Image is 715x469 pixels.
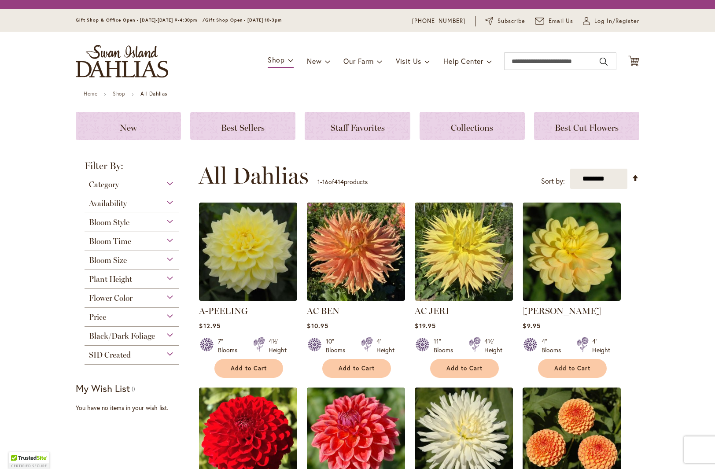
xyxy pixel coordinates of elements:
span: Price [89,312,106,322]
div: 4½' Height [269,337,287,355]
span: Gift Shop Open - [DATE] 10-3pm [205,17,282,23]
span: 1 [317,177,320,186]
span: Category [89,180,119,189]
div: 7" Blooms [218,337,243,355]
span: Collections [451,122,493,133]
label: Sort by: [541,173,565,189]
div: 4' Height [592,337,610,355]
button: Search [600,55,608,69]
span: 414 [334,177,344,186]
span: Flower Color [89,293,133,303]
span: $12.95 [199,321,220,330]
div: 10" Blooms [326,337,350,355]
img: AC Jeri [415,203,513,301]
span: Log In/Register [594,17,639,26]
a: Collections [420,112,525,140]
span: $9.95 [523,321,540,330]
div: 4½' Height [484,337,502,355]
span: Bloom Size [89,255,127,265]
span: $19.95 [415,321,435,330]
iframe: Launch Accessibility Center [7,438,31,462]
span: Black/Dark Foliage [89,331,155,341]
div: 4" Blooms [542,337,566,355]
span: Add to Cart [446,365,483,372]
span: Plant Height [89,274,132,284]
span: Gift Shop & Office Open - [DATE]-[DATE] 9-4:30pm / [76,17,205,23]
span: New [120,122,137,133]
span: New [307,56,321,66]
p: - of products [317,175,368,189]
a: Subscribe [485,17,525,26]
a: Email Us [535,17,574,26]
a: A-Peeling [199,294,297,303]
a: A-PEELING [199,306,248,316]
a: Staff Favorites [305,112,410,140]
span: Availability [89,199,127,208]
span: All Dahlias [199,162,309,189]
a: Best Sellers [190,112,295,140]
a: Home [84,90,97,97]
span: $10.95 [307,321,328,330]
span: Add to Cart [554,365,590,372]
span: Bloom Time [89,236,131,246]
span: Email Us [549,17,574,26]
span: Help Center [443,56,483,66]
span: SID Created [89,350,131,360]
div: 4' Height [376,337,394,355]
a: New [76,112,181,140]
span: Best Sellers [221,122,265,133]
button: Add to Cart [538,359,607,378]
span: Add to Cart [339,365,375,372]
span: Best Cut Flowers [555,122,619,133]
a: [PHONE_NUMBER] [412,17,465,26]
a: store logo [76,45,168,78]
a: Best Cut Flowers [534,112,639,140]
span: Shop [268,55,285,64]
span: 16 [322,177,328,186]
strong: All Dahlias [140,90,167,97]
span: Add to Cart [231,365,267,372]
span: Bloom Style [89,218,129,227]
span: Subscribe [498,17,525,26]
span: Staff Favorites [331,122,385,133]
img: A-Peeling [199,203,297,301]
div: You have no items in your wish list. [76,403,193,412]
a: [PERSON_NAME] [523,306,601,316]
a: AC BEN [307,294,405,303]
button: Add to Cart [430,359,499,378]
a: AHOY MATEY [523,294,621,303]
a: AC JERI [415,306,449,316]
strong: Filter By: [76,161,188,175]
button: Add to Cart [214,359,283,378]
a: Shop [113,90,125,97]
a: AC BEN [307,306,339,316]
strong: My Wish List [76,382,130,395]
span: Our Farm [343,56,373,66]
a: Log In/Register [583,17,639,26]
span: Visit Us [396,56,421,66]
img: AHOY MATEY [523,203,621,301]
button: Add to Cart [322,359,391,378]
img: AC BEN [307,203,405,301]
a: AC Jeri [415,294,513,303]
div: 11" Blooms [434,337,458,355]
